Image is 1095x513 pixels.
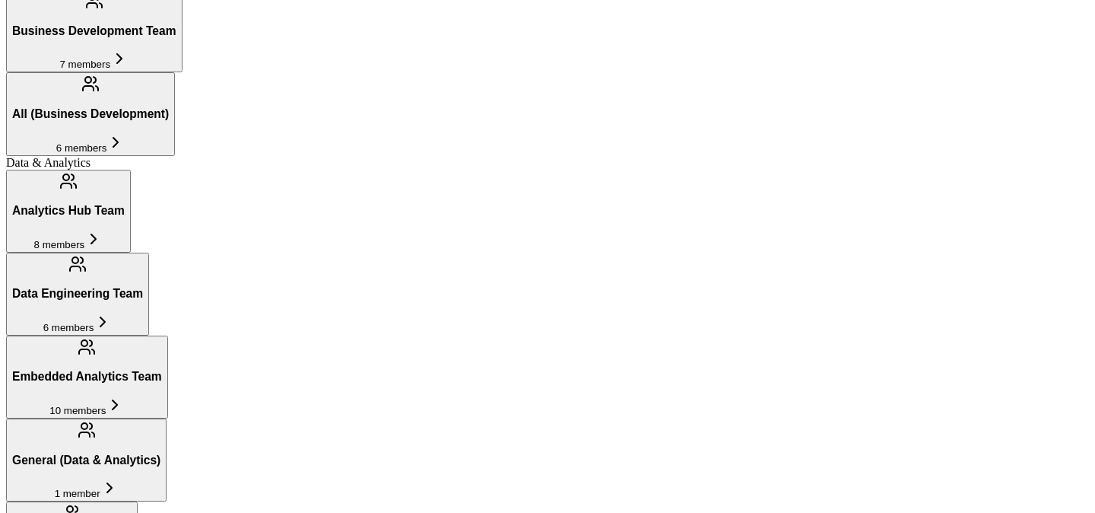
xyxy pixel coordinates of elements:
span: 7 members [59,59,110,70]
h3: Data Engineering Team [12,287,143,301]
h3: Embedded Analytics Team [12,370,162,384]
span: 6 members [56,142,107,154]
h3: Analytics Hub Team [12,204,125,218]
button: General (Data & Analytics)1 member [6,419,167,502]
button: Analytics Hub Team8 members [6,170,131,253]
button: All (Business Development)6 members [6,72,175,155]
button: Data Engineering Team6 members [6,253,149,336]
h3: All (Business Development) [12,107,169,121]
h3: General (Data & Analytics) [12,454,160,467]
h3: Business Development Team [12,24,176,38]
button: Embedded Analytics Team10 members [6,336,168,419]
span: Data & Analytics [6,156,90,169]
span: 8 members [34,239,85,250]
span: 10 members [49,405,106,416]
span: 6 members [43,322,94,333]
span: 1 member [55,488,100,499]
